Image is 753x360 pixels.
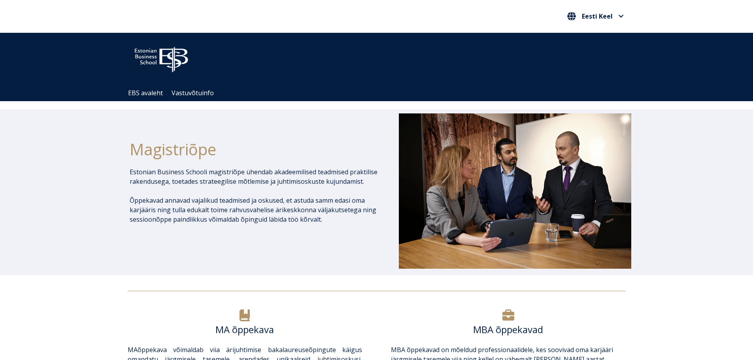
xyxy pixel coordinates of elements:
[565,10,626,23] button: Eesti Keel
[391,345,405,354] a: MBA
[128,89,163,97] a: EBS avaleht
[582,13,613,19] span: Eesti Keel
[130,139,378,159] h1: Magistriõpe
[347,55,444,63] span: Community for Growth and Resp
[399,113,631,268] img: DSC_1073
[124,85,638,101] div: Navigation Menu
[130,167,378,186] p: Estonian Business Schooli magistriõpe ühendab akadeemilised teadmised praktilise rakendusega, toe...
[172,89,214,97] a: Vastuvõtuinfo
[391,324,625,335] h6: MBA õppekavad
[130,196,378,224] p: Õppekavad annavad vajalikud teadmised ja oskused, et astuda samm edasi oma karjääris ning tulla e...
[128,324,362,335] h6: MA õppekava
[128,41,195,75] img: ebs_logo2016_white
[565,10,626,23] nav: Vali oma keel
[128,345,138,354] a: MA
